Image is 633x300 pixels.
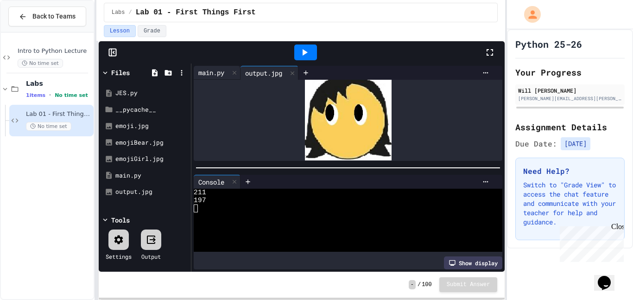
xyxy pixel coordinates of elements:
[515,66,625,79] h2: Your Progress
[515,138,557,149] span: Due Date:
[241,68,287,78] div: output.jpg
[515,121,625,134] h2: Assignment Details
[26,122,71,131] span: No time set
[32,12,76,21] span: Back to Teams
[444,256,502,269] div: Show display
[439,277,498,292] button: Submit Answer
[49,91,51,99] span: •
[115,105,188,115] div: __pycache__
[115,154,188,164] div: emojiGirl.jpg
[141,252,161,261] div: Output
[561,137,590,150] span: [DATE]
[241,66,298,80] div: output.jpg
[111,215,130,225] div: Tools
[115,89,188,98] div: JES.py
[422,281,432,288] span: 100
[194,177,229,187] div: Console
[8,6,86,26] button: Back to Teams
[556,223,624,262] iframe: chat widget
[523,180,617,227] p: Switch to "Grade View" to access the chat feature and communicate with your teacher for help and ...
[18,47,92,55] span: Intro to Python Lecture
[104,25,136,37] button: Lesson
[514,4,543,25] div: My Account
[115,121,188,131] div: emoji.jpg
[305,80,392,160] img: 2Q==
[418,281,421,288] span: /
[447,281,490,288] span: Submit Answer
[523,166,617,177] h3: Need Help?
[111,68,130,77] div: Files
[18,59,63,68] span: No time set
[129,9,132,16] span: /
[106,252,132,261] div: Settings
[194,68,229,77] div: main.py
[409,280,416,289] span: -
[515,38,582,51] h1: Python 25-26
[138,25,166,37] button: Grade
[518,86,622,95] div: Will [PERSON_NAME]
[115,138,188,147] div: emojiBear.jpg
[112,9,125,16] span: Labs
[136,7,256,18] span: Lab 01 - First Things First
[26,92,45,98] span: 1 items
[194,175,241,189] div: Console
[115,171,188,180] div: main.py
[194,66,241,80] div: main.py
[4,4,64,59] div: Chat with us now!Close
[194,189,206,197] span: 211
[26,110,92,118] span: Lab 01 - First Things First
[194,197,206,204] span: 197
[594,263,624,291] iframe: chat widget
[26,79,92,88] span: Labs
[115,187,188,197] div: output.jpg
[55,92,88,98] span: No time set
[518,95,622,102] div: [PERSON_NAME][EMAIL_ADDRESS][PERSON_NAME][DOMAIN_NAME]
